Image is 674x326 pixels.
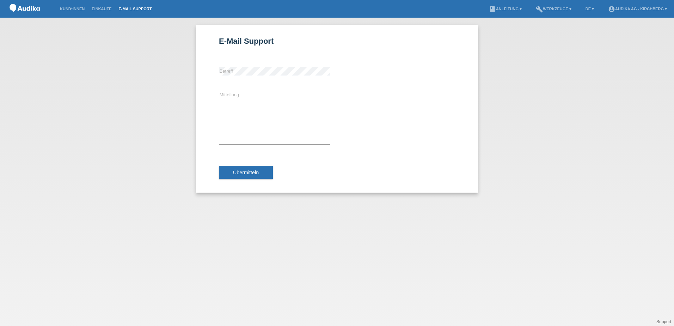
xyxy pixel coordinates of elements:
i: book [489,6,496,13]
a: account_circleAudika AG - Kirchberg ▾ [605,7,670,11]
i: build [536,6,543,13]
i: account_circle [608,6,615,13]
h1: E-Mail Support [219,37,455,46]
a: Kund*innen [56,7,88,11]
a: Support [656,319,671,324]
span: Übermitteln [233,170,259,175]
a: buildWerkzeuge ▾ [532,7,575,11]
a: DE ▾ [582,7,598,11]
a: bookAnleitung ▾ [485,7,525,11]
a: Einkäufe [88,7,115,11]
a: E-Mail Support [115,7,155,11]
button: Übermitteln [219,166,273,179]
a: POS — MF Group [7,14,42,19]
